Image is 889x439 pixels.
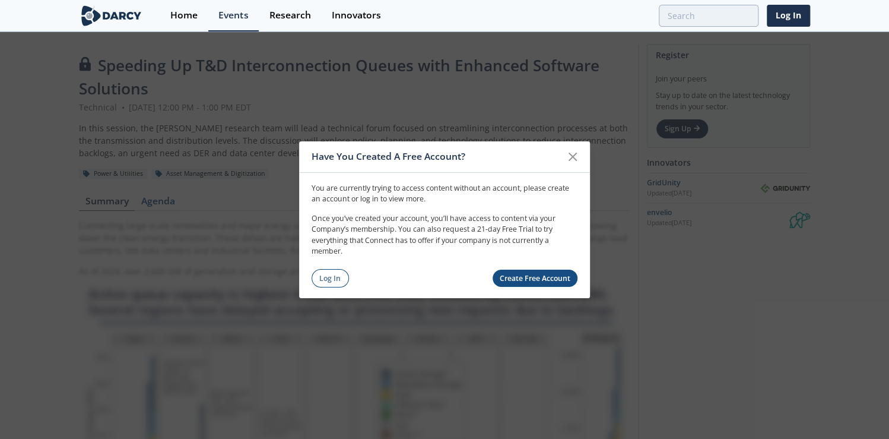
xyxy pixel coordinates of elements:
[767,5,810,27] a: Log In
[218,11,248,20] div: Events
[170,11,198,20] div: Home
[312,269,349,288] a: Log In
[312,183,577,205] p: You are currently trying to access content without an account, please create an account or log in...
[659,5,758,27] input: Advanced Search
[331,11,380,20] div: Innovators
[269,11,310,20] div: Research
[79,5,144,26] img: logo-wide.svg
[312,213,577,257] p: Once you’ve created your account, you’ll have access to content via your Company’s membership. Yo...
[493,270,578,287] a: Create Free Account
[312,146,561,168] div: Have You Created A Free Account?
